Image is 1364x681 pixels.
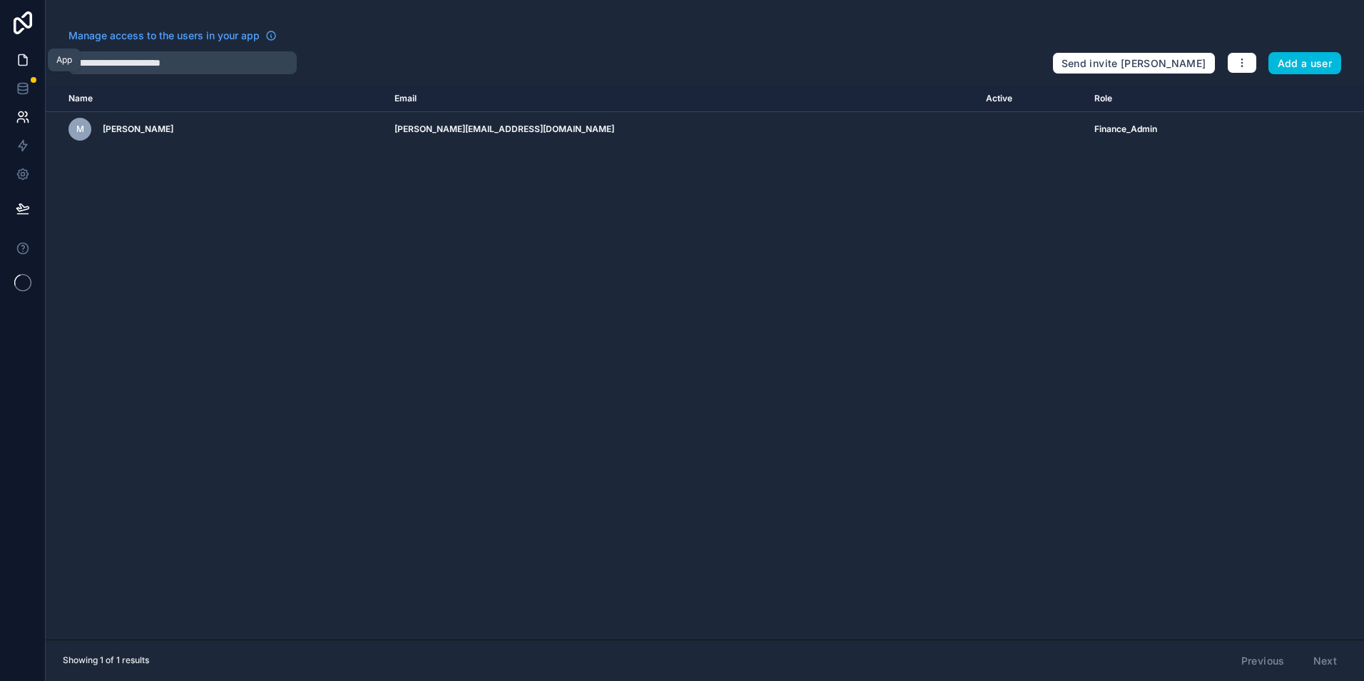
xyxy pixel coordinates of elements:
div: scrollable content [46,86,1364,640]
th: Role [1086,86,1286,112]
span: M [76,123,84,135]
td: [PERSON_NAME][EMAIL_ADDRESS][DOMAIN_NAME] [386,112,977,147]
span: Showing 1 of 1 results [63,655,149,666]
button: Send invite [PERSON_NAME] [1052,52,1216,75]
th: Email [386,86,977,112]
span: Manage access to the users in your app [68,29,260,43]
span: Finance_Admin [1094,123,1157,135]
th: Name [46,86,386,112]
a: Manage access to the users in your app [68,29,277,43]
div: App [56,54,72,66]
th: Active [977,86,1086,112]
span: [PERSON_NAME] [103,123,173,135]
button: Add a user [1268,52,1342,75]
